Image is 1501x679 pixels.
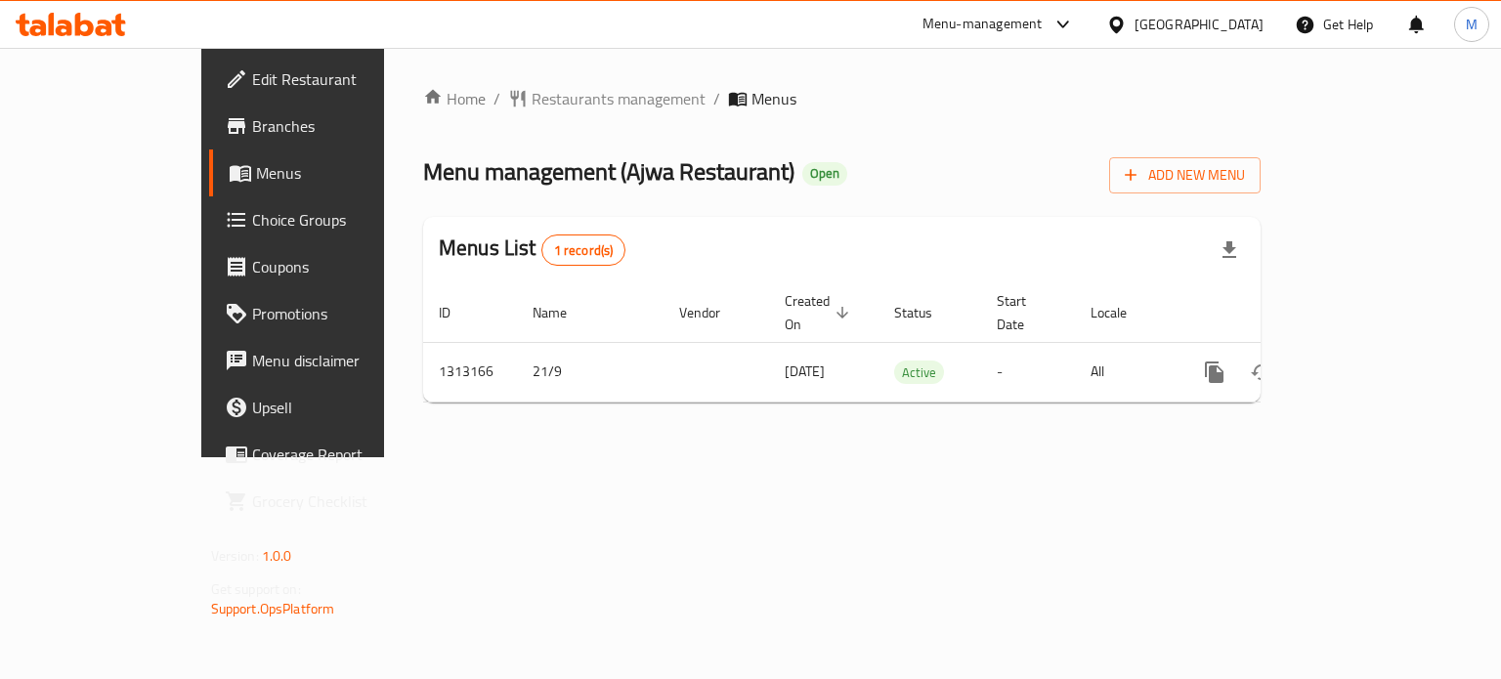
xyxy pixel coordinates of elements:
a: Menu disclaimer [209,337,452,384]
span: Start Date [997,289,1051,336]
a: Upsell [209,384,452,431]
span: Edit Restaurant [252,67,437,91]
td: 1313166 [423,342,517,402]
span: 1.0.0 [262,543,292,569]
span: Restaurants management [532,87,706,110]
div: Menu-management [922,13,1043,36]
span: ID [439,301,476,324]
a: Promotions [209,290,452,337]
td: All [1075,342,1176,402]
span: Choice Groups [252,208,437,232]
span: Get support on: [211,576,301,602]
nav: breadcrumb [423,87,1261,110]
a: Restaurants management [508,87,706,110]
span: Upsell [252,396,437,419]
li: / [493,87,500,110]
a: Coverage Report [209,431,452,478]
button: Add New Menu [1109,157,1261,193]
span: [DATE] [785,359,825,384]
span: Locale [1091,301,1152,324]
td: 21/9 [517,342,664,402]
span: Branches [252,114,437,138]
button: Change Status [1238,349,1285,396]
span: Version: [211,543,259,569]
table: enhanced table [423,283,1394,403]
span: Menu disclaimer [252,349,437,372]
td: - [981,342,1075,402]
span: Add New Menu [1125,163,1245,188]
div: [GEOGRAPHIC_DATA] [1135,14,1264,35]
span: Promotions [252,302,437,325]
span: Grocery Checklist [252,489,437,513]
a: Home [423,87,486,110]
a: Branches [209,103,452,149]
a: Menus [209,149,452,196]
span: M [1466,14,1478,35]
a: Support.OpsPlatform [211,596,335,621]
h2: Menus List [439,233,625,266]
span: Active [894,361,944,384]
span: Created On [785,289,855,336]
a: Edit Restaurant [209,56,452,103]
span: Menus [256,161,437,185]
span: Open [802,165,847,182]
span: 1 record(s) [542,241,625,260]
a: Choice Groups [209,196,452,243]
a: Coupons [209,243,452,290]
button: more [1191,349,1238,396]
span: Vendor [679,301,746,324]
th: Actions [1176,283,1394,343]
span: Name [533,301,592,324]
a: Grocery Checklist [209,478,452,525]
div: Open [802,162,847,186]
li: / [713,87,720,110]
span: Menu management ( Ajwa Restaurant ) [423,149,794,193]
span: Status [894,301,958,324]
span: Menus [751,87,796,110]
div: Export file [1206,227,1253,274]
span: Coupons [252,255,437,278]
span: Coverage Report [252,443,437,466]
div: Total records count [541,234,626,266]
div: Active [894,361,944,384]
